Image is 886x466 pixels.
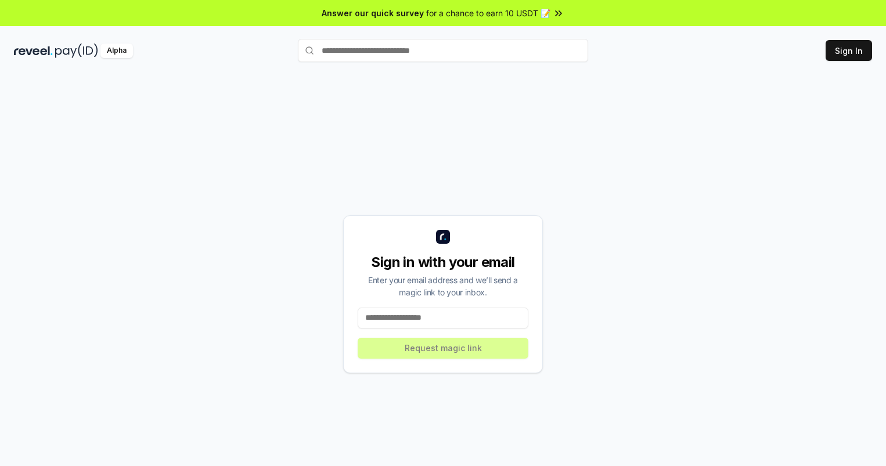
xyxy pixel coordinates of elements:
img: reveel_dark [14,44,53,58]
button: Sign In [826,40,872,61]
div: Alpha [100,44,133,58]
span: Answer our quick survey [322,7,424,19]
div: Enter your email address and we’ll send a magic link to your inbox. [358,274,528,298]
span: for a chance to earn 10 USDT 📝 [426,7,550,19]
div: Sign in with your email [358,253,528,272]
img: pay_id [55,44,98,58]
img: logo_small [436,230,450,244]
